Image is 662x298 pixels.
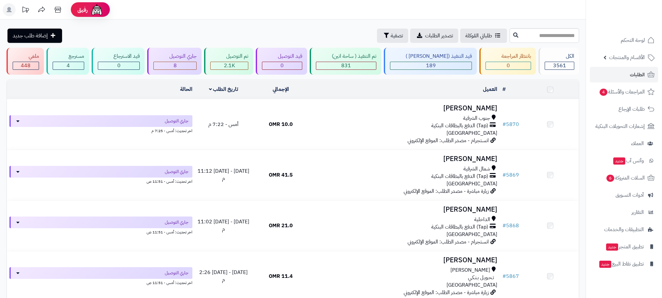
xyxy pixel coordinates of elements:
a: مسترجع 4 [45,48,90,75]
span: [GEOGRAPHIC_DATA] [447,281,497,289]
span: 41.5 OMR [269,171,293,179]
span: جديد [606,243,618,251]
span: تصفية [391,32,403,40]
div: اخر تحديث: أمس - 11:51 ص [9,178,192,184]
span: جديد [599,261,611,268]
a: قيد الاسترجاع 0 [90,48,146,75]
div: جاري التوصيل [153,53,197,60]
a: العملاء [590,136,658,151]
span: جنوب الشرقية [463,115,490,122]
span: الطلبات [630,70,645,79]
a: تطبيق نقاط البيعجديد [590,256,658,272]
div: 831 [316,62,376,69]
div: 189 [390,62,472,69]
a: طلباتي المُوكلة [460,29,507,43]
span: 2.1K [224,62,235,69]
div: قيد التوصيل [262,53,302,60]
span: [GEOGRAPHIC_DATA] [447,180,497,188]
span: 0 [117,62,121,69]
span: جاري التوصيل [165,168,188,175]
span: إشعارات التحويلات البنكية [595,122,645,131]
a: إشعارات التحويلات البنكية [590,118,658,134]
a: السلات المتروكة6 [590,170,658,186]
a: ملغي 448 [5,48,45,75]
div: قيد التنفيذ ([PERSON_NAME] ) [390,53,472,60]
span: جديد [613,157,625,165]
div: تم التوصيل [210,53,248,60]
span: # [502,222,506,230]
a: وآتس آبجديد [590,153,658,168]
span: [DATE] - [DATE] 2:26 م [199,268,248,284]
h3: [PERSON_NAME] [312,105,497,112]
span: طلبات الإرجاع [618,105,645,114]
span: [GEOGRAPHIC_DATA] [447,129,497,137]
a: العميل [483,85,497,93]
span: جاري التوصيل [165,219,188,226]
span: العملاء [631,139,644,148]
h3: [PERSON_NAME] [312,155,497,163]
a: الكل3561 [537,48,580,75]
span: الداخلية [474,216,490,223]
a: قيد التنفيذ ([PERSON_NAME] ) 189 [383,48,478,75]
h3: [PERSON_NAME] [312,256,497,264]
a: تصدير الطلبات [410,29,458,43]
a: تاريخ الطلب [209,85,239,93]
span: أدوات التسويق [616,191,644,200]
a: #5868 [502,222,519,230]
div: تم التنفيذ ( ساحة اتين) [316,53,376,60]
a: #5870 [502,120,519,128]
span: 4 [600,89,607,96]
a: #5869 [502,171,519,179]
span: 189 [426,62,436,69]
span: 11.4 OMR [269,272,293,280]
span: جاري التوصيل [165,270,188,276]
a: الطلبات [590,67,658,82]
a: التطبيقات والخدمات [590,222,658,237]
span: التقارير [631,208,644,217]
span: تطبيق نقاط البيع [599,259,644,268]
a: طلبات الإرجاع [590,101,658,117]
span: تـحـويـل بـنـكـي [468,274,494,281]
span: زيارة مباشرة - مصدر الطلب: الموقع الإلكتروني [404,289,489,296]
span: [PERSON_NAME] [450,267,490,274]
div: 448 [13,62,39,69]
a: قيد التوصيل 0 [254,48,308,75]
a: لوحة التحكم [590,32,658,48]
span: طلباتي المُوكلة [465,32,492,40]
div: بانتظار المراجعة [486,53,531,60]
div: ملغي [13,53,39,60]
span: 0 [507,62,510,69]
div: اخر تحديث: أمس - 11:51 ص [9,279,192,286]
span: # [502,171,506,179]
span: 448 [21,62,31,69]
span: [GEOGRAPHIC_DATA] [447,230,497,238]
span: التطبيقات والخدمات [604,225,644,234]
div: مسترجع [53,53,84,60]
a: بانتظار المراجعة 0 [478,48,537,75]
span: 3561 [553,62,566,69]
span: انستجرام - مصدر الطلب: الموقع الإلكتروني [408,238,489,246]
span: (Tap) الدفع بالبطاقات البنكية [431,173,488,180]
h3: [PERSON_NAME] [312,206,497,213]
span: (Tap) الدفع بالبطاقات البنكية [431,122,488,130]
span: شمال الشرقية [463,165,490,173]
span: لوحة التحكم [621,36,645,45]
span: السلات المتروكة [606,173,645,182]
div: قيد الاسترجاع [98,53,140,60]
span: انستجرام - مصدر الطلب: الموقع الإلكتروني [408,137,489,144]
span: [DATE] - [DATE] 11:02 م [198,218,249,233]
span: المراجعات والأسئلة [599,87,645,96]
div: 0 [262,62,302,69]
button: تصفية [377,29,408,43]
a: الحالة [180,85,192,93]
span: جاري التوصيل [165,118,188,124]
a: تطبيق المتجرجديد [590,239,658,255]
div: الكل [545,53,574,60]
span: الأقسام والمنتجات [609,53,645,62]
span: زيارة مباشرة - مصدر الطلب: الموقع الإلكتروني [404,187,489,195]
img: logo-2.png [618,18,656,32]
a: الإجمالي [273,85,289,93]
span: # [502,272,506,280]
a: # [502,85,506,93]
a: تم التنفيذ ( ساحة اتين) 831 [308,48,383,75]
